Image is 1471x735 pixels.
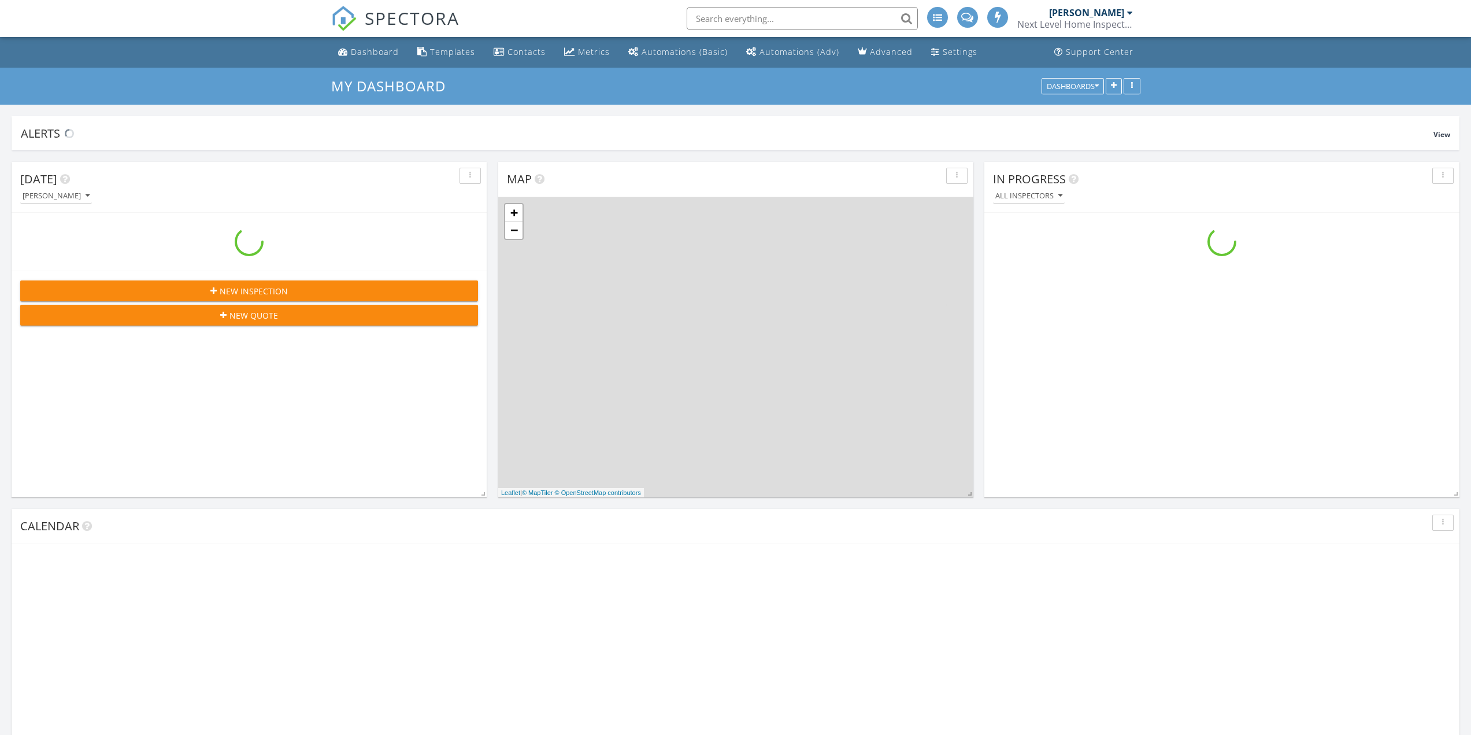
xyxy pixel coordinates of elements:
input: Search everything... [687,7,918,30]
button: New Inspection [20,280,478,301]
div: Settings [943,46,977,57]
div: Dashboards [1047,82,1099,90]
a: Dashboard [334,42,403,63]
div: | [498,488,644,498]
a: Contacts [489,42,550,63]
a: © OpenStreetMap contributors [555,489,641,496]
a: Templates [413,42,480,63]
span: Map [507,171,532,187]
div: Templates [430,46,475,57]
a: My Dashboard [331,76,455,95]
a: Automations (Advanced) [742,42,844,63]
a: Metrics [560,42,614,63]
a: Advanced [853,42,917,63]
button: [PERSON_NAME] [20,189,92,204]
div: Metrics [578,46,610,57]
span: New Quote [229,309,278,322]
span: Calendar [20,518,79,534]
a: Settings [927,42,982,63]
div: All Inspectors [995,192,1062,200]
span: In Progress [993,171,1066,187]
div: Next Level Home Inspections LLC [1017,19,1133,30]
div: Contacts [507,46,546,57]
a: Leaflet [501,489,520,496]
span: SPECTORA [365,6,460,30]
img: The Best Home Inspection Software - Spectora [331,6,357,31]
div: [PERSON_NAME] [1049,7,1124,19]
div: Support Center [1066,46,1133,57]
a: Zoom in [505,204,523,221]
span: New Inspection [220,285,288,297]
a: Support Center [1050,42,1138,63]
div: Automations (Adv) [759,46,839,57]
div: [PERSON_NAME] [23,192,90,200]
div: Advanced [870,46,913,57]
a: Automations (Basic) [624,42,732,63]
div: Automations (Basic) [642,46,728,57]
button: All Inspectors [993,189,1065,204]
button: New Quote [20,305,478,326]
span: [DATE] [20,171,57,187]
a: Zoom out [505,221,523,239]
div: Alerts [21,125,1433,141]
button: Dashboards [1042,78,1104,94]
div: Dashboard [351,46,399,57]
span: View [1433,130,1450,139]
a: © MapTiler [522,489,553,496]
a: SPECTORA [331,16,460,40]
